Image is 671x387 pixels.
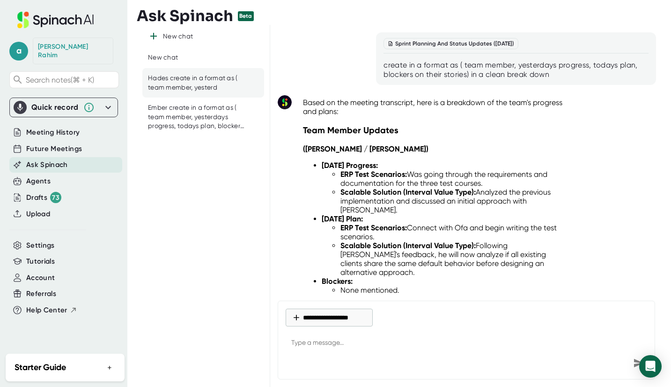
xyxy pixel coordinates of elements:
[26,127,80,138] button: Meeting History
[148,103,244,131] div: Ember create in a format as ( team member, yesterdays progress, todays plan, blockers on their st...
[340,223,568,241] li: Connect with Ofa and begin writing the test scenarios.
[340,188,476,197] strong: Scalable Solution (Interval Value Type):
[26,159,68,170] button: Ask Spinach
[340,241,568,277] li: Following [PERSON_NAME]'s feedback, he will now analyze if all existing clients share the same de...
[163,32,193,41] div: New chat
[15,361,66,374] h2: Starter Guide
[303,125,398,136] strong: Team Member Updates
[26,192,61,203] div: Drafts
[50,192,61,203] div: 73
[340,241,476,250] strong: Scalable Solution (Interval Value Type):
[322,161,378,170] strong: [DATE] Progress:
[383,61,649,79] div: create in a format as ( team member, yesterdays progress, todays plan, blockers on their stories)...
[340,170,407,179] strong: ERP Test Scenarios:
[383,38,518,49] div: Sprint Planning And Status Updates ([DATE])
[322,277,353,286] strong: Blockers:
[26,76,94,84] span: Search notes (⌘ + K)
[137,7,233,25] h3: Ask Spinach
[103,361,116,374] button: +
[340,188,568,214] li: Analyzed the previous implementation and discussed an initial approach with [PERSON_NAME].
[303,144,428,153] strong: ([PERSON_NAME] / [PERSON_NAME])
[238,11,254,21] div: Beta
[148,74,244,92] div: Hades create in a format as ( team member, yesterd
[26,192,61,203] button: Drafts 73
[26,240,55,251] button: Settings
[630,355,647,372] div: Send message
[340,223,407,232] strong: ERP Test Scenarios:
[31,103,79,112] div: Quick record
[322,214,363,223] strong: [DATE] Plan:
[9,42,28,61] span: a
[14,98,114,117] div: Quick record
[26,176,51,187] button: Agents
[26,273,55,283] button: Account
[26,305,67,316] span: Help Center
[340,170,568,188] li: Was going through the requirements and documentation for the three test courses.
[639,355,662,378] div: Open Intercom Messenger
[26,288,56,299] button: Referrals
[26,305,77,316] button: Help Center
[26,256,55,267] button: Tutorials
[148,53,178,62] div: New chat
[26,209,50,220] button: Upload
[26,144,82,154] button: Future Meetings
[38,43,108,59] div: Abdul Rahim
[303,98,568,116] p: Based on the meeting transcript, here is a breakdown of the team's progress and plans:
[340,286,568,295] li: None mentioned.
